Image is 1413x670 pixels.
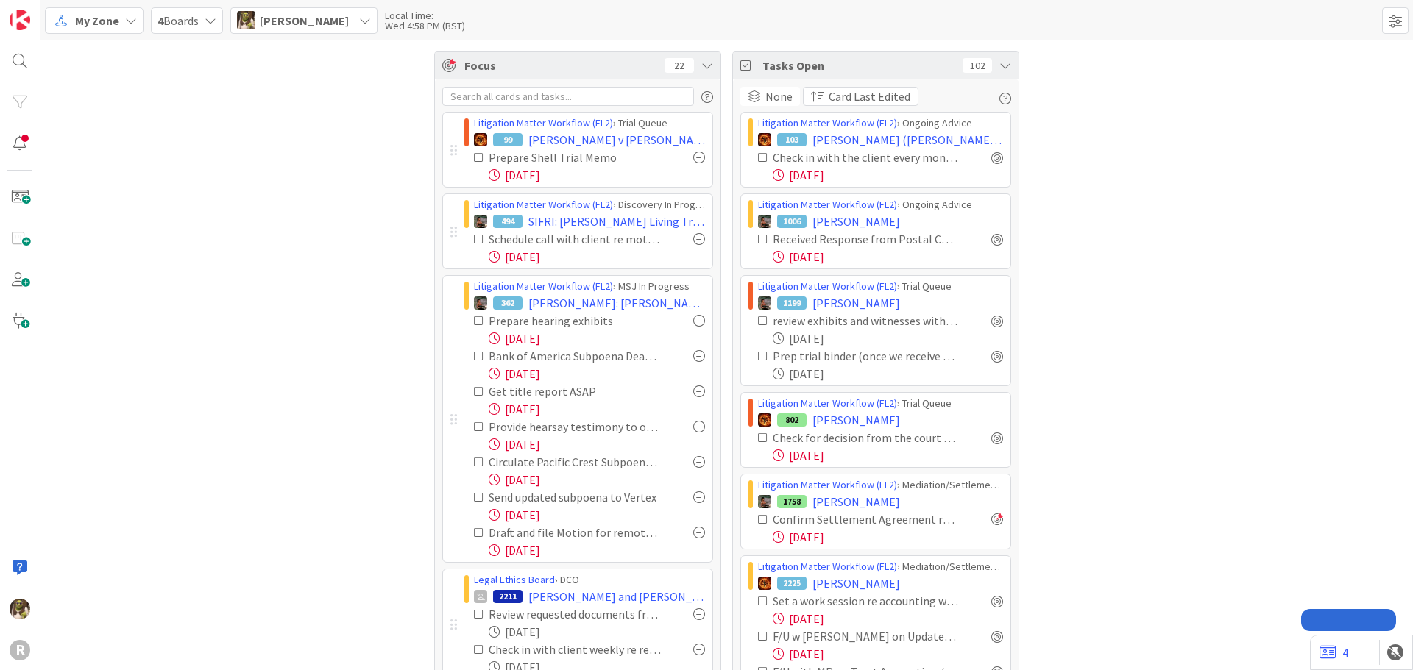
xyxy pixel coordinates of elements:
div: › Ongoing Advice [758,115,1003,131]
b: 4 [157,13,163,28]
div: Prep trial binder (once we receive new date) [773,347,959,365]
div: 2211 [493,590,523,603]
span: Boards [157,12,199,29]
a: Litigation Matter Workflow (FL2) [758,560,897,573]
span: None [765,88,793,105]
img: TR [758,133,771,146]
img: MW [758,215,771,228]
a: 4 [1320,644,1348,661]
a: Litigation Matter Workflow (FL2) [758,478,897,491]
div: › MSJ In Progress [474,279,705,294]
div: Draft and file Motion for remote testimony - [PERSON_NAME] [489,524,661,541]
div: › Mediation/Settlement in Progress [758,559,1003,574]
div: Send updated subpoena to Vertex [489,488,661,506]
div: 1006 [777,215,807,228]
div: [DATE] [773,446,1003,464]
div: Get title report ASAP [489,382,640,400]
span: [PERSON_NAME] [812,411,900,429]
img: MW [474,296,487,310]
a: Litigation Matter Workflow (FL2) [758,279,897,293]
a: Litigation Matter Workflow (FL2) [758,116,897,129]
div: › Trial Queue [474,115,705,131]
div: [DATE] [489,329,705,347]
span: SIFRI: [PERSON_NAME] Living Trust [528,213,705,230]
img: Visit kanbanzone.com [10,10,30,30]
span: [PERSON_NAME] ([PERSON_NAME] v [PERSON_NAME]) [812,131,1003,149]
span: [PERSON_NAME] [812,213,900,230]
div: 1199 [777,296,807,310]
img: MW [758,495,771,508]
div: Wed 4:58 PM (BST) [385,21,465,31]
div: Bank of America Subpoena Deadline (extended to 10th) [489,347,661,365]
div: [DATE] [773,528,1003,546]
div: Circulate Pacific Crest Subpoena Documents [489,453,661,471]
div: 103 [777,133,807,146]
div: [DATE] [489,471,705,488]
img: TR [758,577,771,590]
a: Litigation Matter Workflow (FL2) [474,198,613,211]
img: DG [237,11,255,29]
a: Litigation Matter Workflow (FL2) [474,116,613,129]
div: [DATE] [489,541,705,559]
div: Schedule call with client re motion to compel [489,230,661,248]
div: 2225 [777,577,807,590]
img: MW [474,215,487,228]
div: Prepare Shell Trial Memo [489,149,651,166]
div: › Ongoing Advice [758,197,1003,213]
div: Check for decision from the court (checked 10/3) [773,429,959,446]
div: F/U w [PERSON_NAME] on Updated Demand letter to PLF re atty fees [773,627,959,645]
div: [DATE] [773,365,1003,382]
div: 22 [665,58,694,73]
div: [DATE] [773,645,1003,663]
span: [PERSON_NAME] and [PERSON_NAME] [528,588,705,605]
div: Check in with client weekly re requested documents (Mondays) [489,641,661,658]
div: [DATE] [489,365,705,382]
a: Litigation Matter Workflow (FL2) [474,279,613,293]
div: 1758 [777,495,807,508]
div: [DATE] [489,623,705,641]
div: [DATE] [773,166,1003,184]
div: › Discovery In Progress [474,197,705,213]
div: 494 [493,215,523,228]
div: [DATE] [489,248,705,265]
div: Received Response from Postal Counsel? [773,230,959,248]
div: Set a work session re accounting with TWR [773,592,959,610]
span: [PERSON_NAME] [812,294,900,312]
div: Confirm Settlement Agreement received [773,510,959,528]
button: Card Last Edited [803,87,918,106]
div: review exhibits and witnesses with [PERSON_NAME] [773,312,959,329]
div: [DATE] [773,248,1003,265]
div: [DATE] [489,166,705,184]
div: 802 [777,413,807,427]
input: Search all cards and tasks... [442,87,694,106]
div: 102 [963,58,992,73]
div: [DATE] [489,435,705,453]
div: R [10,640,30,660]
span: [PERSON_NAME] [812,574,900,592]
div: Local Time: [385,10,465,21]
div: 362 [493,296,523,310]
div: [DATE] [489,506,705,524]
div: › Trial Queue [758,396,1003,411]
a: Litigation Matter Workflow (FL2) [758,198,897,211]
span: [PERSON_NAME] [812,493,900,510]
div: [DATE] [489,400,705,418]
div: 99 [493,133,523,146]
span: [PERSON_NAME] v [PERSON_NAME] [528,131,705,149]
div: Check in with the client every month around the 15th Copy this task to next month if needed [773,149,959,166]
div: Review requested documents from and compare to what we received / haven't received (see 10/1 email) [489,605,661,623]
a: Legal Ethics Board [474,573,555,586]
div: [DATE] [773,610,1003,627]
span: [PERSON_NAME] [260,12,349,29]
div: Prepare hearing exhibits [489,312,649,329]
a: Litigation Matter Workflow (FL2) [758,396,897,410]
div: › Trial Queue [758,279,1003,294]
span: Tasks Open [762,57,955,74]
img: TR [758,413,771,427]
div: › Mediation/Settlement in Progress [758,477,1003,493]
img: MW [758,296,771,310]
span: [PERSON_NAME]: [PERSON_NAME] Abuse Claim [528,294,705,312]
span: Card Last Edited [829,88,910,105]
div: Provide hearsay testimony to opposing counsel [489,418,661,435]
span: My Zone [75,12,119,29]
